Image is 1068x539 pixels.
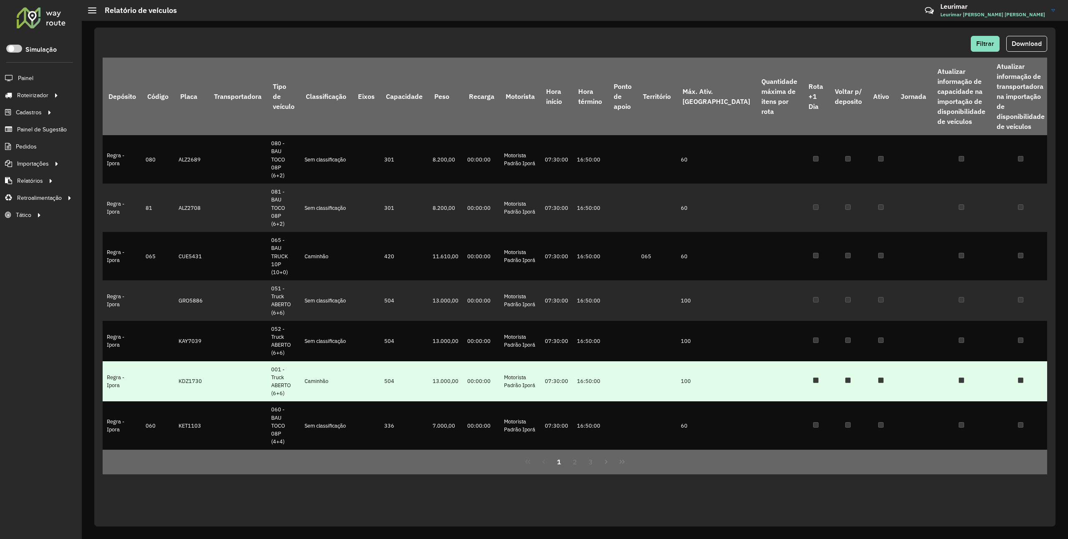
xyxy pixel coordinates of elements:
td: 00:00:00 [463,280,500,321]
th: Eixos [352,58,380,135]
th: Ativo [868,58,895,135]
td: 60 [677,135,756,184]
td: Sem classificação [300,184,352,232]
td: 080 - BAU TOCO 08P (6+2) [267,135,300,184]
td: Regra - Ipora [103,321,141,361]
td: 07:30:00 [541,184,573,232]
td: Sem classificação [300,401,352,450]
td: Motorista Padrão Iporá [500,135,540,184]
span: Roteirizador [17,91,48,100]
span: Painel [18,74,33,83]
td: Caminhão [300,361,352,402]
td: 13.000,00 [428,361,463,402]
button: 3 [583,454,599,470]
td: 051 - Truck ABERTO (6+6) [267,280,300,321]
td: 07:30:00 [541,232,573,280]
td: Motorista Padrão Iporá [500,401,540,450]
span: Download [1012,40,1042,47]
td: Regra - Ipora [103,280,141,321]
th: Atualizar informação de capacidade na importação de disponibilidade de veículos [932,58,991,135]
th: Máx. Ativ. [GEOGRAPHIC_DATA] [677,58,756,135]
td: 81 [141,184,174,232]
td: Regra - Ipora [103,401,141,450]
td: Regra - Ipora [103,135,141,184]
td: 504 [380,321,428,361]
td: 081 - BAU TOCO 08P (6+2) [267,184,300,232]
button: Last Page [614,454,630,470]
td: Regra - Ipora [103,232,141,280]
td: 16:50:00 [573,321,608,361]
td: 60 [677,232,756,280]
th: Motorista [500,58,540,135]
td: 16:50:00 [573,401,608,450]
th: Capacidade [380,58,428,135]
h3: Leurimar [940,3,1045,10]
td: 11.610,00 [428,232,463,280]
td: Regra - Ipora [103,361,141,402]
td: 8.200,00 [428,135,463,184]
td: Motorista Padrão Iporá [500,321,540,361]
td: ALZ2708 [174,184,208,232]
th: Território [637,58,676,135]
td: 07:30:00 [541,135,573,184]
td: 16:50:00 [573,280,608,321]
span: Filtrar [976,40,994,47]
td: 060 - BAU TOCO 08P (4+4) [267,401,300,450]
td: 07:30:00 [541,280,573,321]
th: Ponto de apoio [608,58,637,135]
td: 00:00:00 [463,361,500,402]
td: 16:50:00 [573,361,608,402]
th: Classificação [300,58,352,135]
td: ALZ2689 [174,135,208,184]
th: Atualizar informação de transportadora na importação de disponibilidade de veículos [991,58,1050,135]
td: 336 [380,401,428,450]
td: 7.000,00 [428,401,463,450]
td: Motorista Padrão Iporá [500,232,540,280]
th: Código [141,58,174,135]
span: Painel de Sugestão [17,125,67,134]
td: 13.000,00 [428,321,463,361]
th: Placa [174,58,208,135]
th: Transportadora [208,58,267,135]
td: Motorista Padrão Iporá [500,184,540,232]
td: Sem classificação [300,135,352,184]
td: KET1103 [174,401,208,450]
td: 00:00:00 [463,401,500,450]
td: 16:50:00 [573,184,608,232]
td: 00:00:00 [463,184,500,232]
td: 60 [677,184,756,232]
td: 080 [141,135,174,184]
span: Pedidos [16,142,37,151]
td: 301 [380,135,428,184]
th: Recarga [463,58,500,135]
td: 052 - Truck ABERTO (6+6) [267,321,300,361]
td: 065 [141,232,174,280]
td: 60 [677,401,756,450]
th: Depósito [103,58,141,135]
td: KDZ1730 [174,361,208,402]
td: 07:30:00 [541,401,573,450]
th: Rota +1 Dia [803,58,829,135]
td: 00:00:00 [463,135,500,184]
td: 100 [677,361,756,402]
button: Filtrar [971,36,1000,52]
td: 100 [677,321,756,361]
span: Importações [17,159,49,168]
th: Tipo de veículo [267,58,300,135]
td: 420 [380,232,428,280]
th: Quantidade máxima de itens por rota [756,58,803,135]
td: KAY7039 [174,321,208,361]
td: 301 [380,184,428,232]
td: 00:00:00 [463,321,500,361]
span: Leurimar [PERSON_NAME] [PERSON_NAME] [940,11,1045,18]
span: Retroalimentação [17,194,62,202]
th: Voltar p/ deposito [829,58,867,135]
td: Sem classificação [300,321,352,361]
td: 065 - BAU TRUCK 10P (10+0) [267,232,300,280]
td: 07:30:00 [541,361,573,402]
th: Jornada [895,58,932,135]
td: 00:00:00 [463,232,500,280]
td: Motorista Padrão Iporá [500,280,540,321]
td: Motorista Padrão Iporá [500,361,540,402]
button: 1 [551,454,567,470]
